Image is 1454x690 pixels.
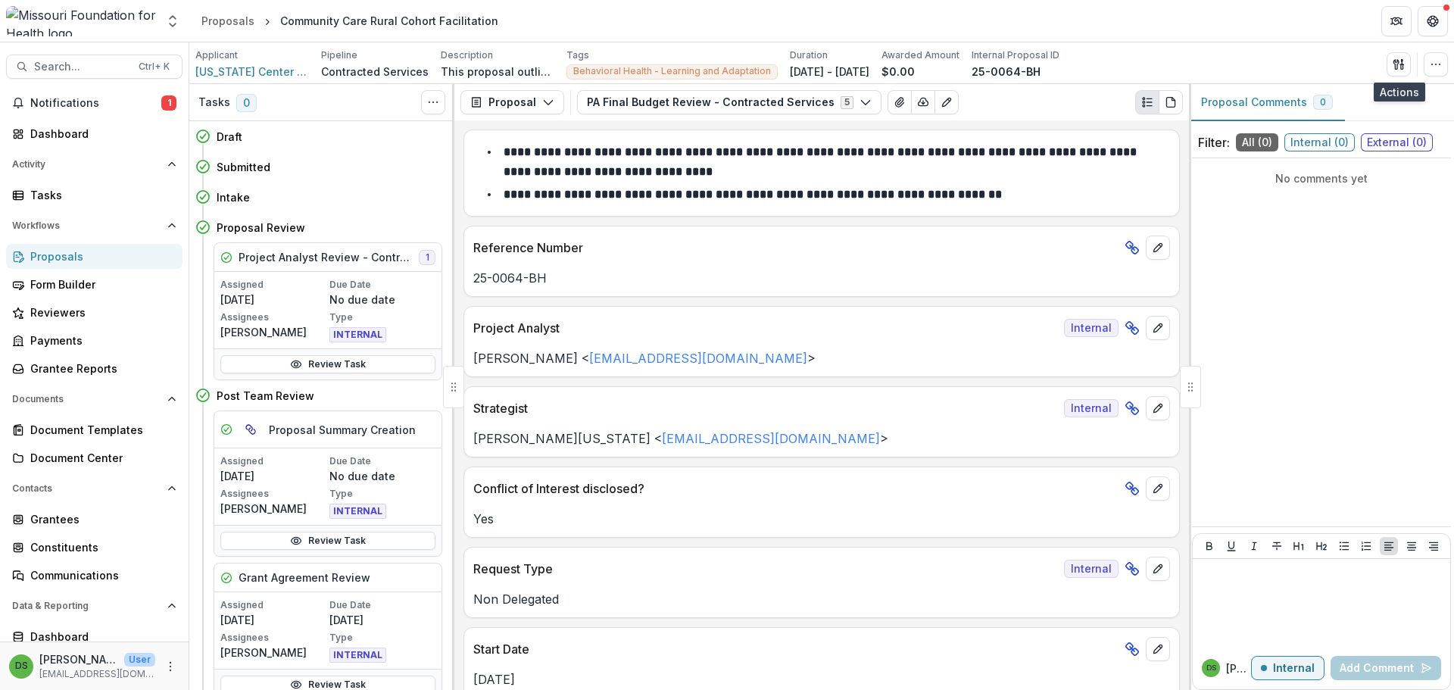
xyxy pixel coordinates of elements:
span: Activity [12,159,161,170]
button: Strike [1268,537,1286,555]
p: Description [441,48,493,62]
button: Open entity switcher [162,6,183,36]
a: Tasks [6,183,183,208]
button: Open Contacts [6,476,183,501]
p: [DATE] [220,292,326,308]
p: Internal [1273,662,1315,675]
button: Bold [1200,537,1218,555]
div: Deena Lauver Scotti [1206,664,1216,672]
span: Internal ( 0 ) [1284,133,1355,151]
p: Type [329,311,435,324]
a: Communications [6,563,183,588]
a: Payments [6,328,183,353]
p: Tags [566,48,589,62]
p: Filter: [1198,133,1230,151]
div: Tasks [30,187,170,203]
p: Assigned [220,598,326,612]
button: Align Center [1403,537,1421,555]
a: [US_STATE] Center for Public Health Excellence [195,64,309,80]
p: 25-0064-BH [473,269,1170,287]
button: Search... [6,55,183,79]
span: External ( 0 ) [1361,133,1433,151]
a: Grantee Reports [6,356,183,381]
a: Proposals [6,244,183,269]
h5: Proposal Summary Creation [269,422,416,438]
a: Reviewers [6,300,183,325]
button: Add Comment [1331,656,1441,680]
button: edit [1146,236,1170,260]
button: PDF view [1159,90,1183,114]
div: Form Builder [30,276,170,292]
p: User [124,653,155,667]
p: Assignees [220,631,326,645]
button: More [161,657,179,676]
p: Assigned [220,278,326,292]
h5: Project Analyst Review - Contracted Services [239,249,413,265]
span: 1 [419,250,435,265]
button: Get Help [1418,6,1448,36]
span: INTERNAL [329,648,386,663]
a: Constituents [6,535,183,560]
button: edit [1146,476,1170,501]
h3: Tasks [198,96,230,109]
a: Dashboard [6,121,183,146]
p: Duration [790,48,828,62]
div: Deena Lauver Scotti [15,661,28,671]
p: No comments yet [1198,170,1445,186]
h4: Proposal Review [217,220,305,236]
a: Document Center [6,445,183,470]
span: 0 [236,94,257,112]
p: Assignees [220,311,326,324]
div: Community Care Rural Cohort Facilitation [280,13,498,29]
a: Document Templates [6,417,183,442]
p: Yes [473,510,1170,528]
p: $0.00 [881,64,915,80]
a: Review Task [220,355,435,373]
div: Document Center [30,450,170,466]
p: Type [329,631,435,645]
h4: Intake [217,189,250,205]
p: This proposal outlines MOPHI's approach to facilitating rural behavioral health system transforma... [441,64,554,80]
span: INTERNAL [329,327,386,342]
button: Internal [1251,656,1325,680]
span: Workflows [12,220,161,231]
p: Assignees [220,487,326,501]
button: Plaintext view [1135,90,1159,114]
span: Notifications [30,97,161,110]
p: Assigned [220,454,326,468]
p: [PERSON_NAME] [39,651,118,667]
button: edit [1146,637,1170,661]
span: Internal [1064,399,1119,417]
div: Proposals [201,13,254,29]
p: [EMAIL_ADDRESS][DOMAIN_NAME] [39,667,155,681]
button: Proposal [460,90,564,114]
p: Start Date [473,640,1119,658]
button: Align Right [1424,537,1443,555]
button: Edit as form [934,90,959,114]
span: All ( 0 ) [1236,133,1278,151]
p: Project Analyst [473,319,1058,337]
div: Ctrl + K [136,58,173,75]
a: [EMAIL_ADDRESS][DOMAIN_NAME] [589,351,807,366]
a: Dashboard [6,624,183,649]
p: [DATE] [220,468,326,484]
button: PA Final Budget Review - Contracted Services5 [577,90,881,114]
div: Reviewers [30,304,170,320]
div: Proposals [30,248,170,264]
p: [PERSON_NAME] [220,645,326,660]
span: 0 [1320,97,1326,108]
a: Form Builder [6,272,183,297]
img: Missouri Foundation for Health logo [6,6,156,36]
h5: Grant Agreement Review [239,570,370,585]
p: Strategist [473,399,1058,417]
p: Type [329,487,435,501]
button: Notifications1 [6,91,183,115]
button: Heading 1 [1290,537,1308,555]
div: Dashboard [30,629,170,645]
button: Italicize [1245,537,1263,555]
a: Review Task [220,532,435,550]
button: edit [1146,316,1170,340]
span: INTERNAL [329,504,386,519]
span: Search... [34,61,129,73]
